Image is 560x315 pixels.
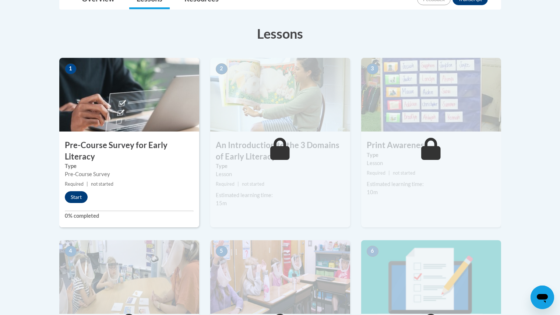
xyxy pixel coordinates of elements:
span: 2 [216,63,228,74]
img: Course Image [361,58,501,132]
div: Pre-Course Survey [65,170,194,178]
span: 6 [367,246,378,257]
label: Type [65,162,194,170]
div: Lesson [367,159,496,167]
img: Course Image [210,240,350,314]
span: 4 [65,246,77,257]
label: Type [367,151,496,159]
img: Course Image [210,58,350,132]
h3: Print Awareness [361,140,501,151]
h3: An Introduction to the 3 Domains of Early Literacy [210,140,350,162]
span: | [87,181,88,187]
iframe: Button to launch messaging window [531,286,554,309]
span: not started [242,181,264,187]
h3: Pre-Course Survey for Early Literacy [59,140,199,162]
label: 0% completed [65,212,194,220]
div: Estimated learning time: [367,180,496,188]
button: Start [65,191,88,203]
span: 5 [216,246,228,257]
img: Course Image [59,58,199,132]
img: Course Image [59,240,199,314]
h3: Lessons [59,24,501,43]
span: 1 [65,63,77,74]
span: | [237,181,239,187]
span: Required [216,181,235,187]
img: Course Image [361,240,501,314]
label: Type [216,162,345,170]
span: 3 [367,63,378,74]
div: Lesson [216,170,345,178]
span: 15m [216,200,227,206]
span: Required [65,181,84,187]
span: | [388,170,390,176]
div: Estimated learning time: [216,191,345,199]
span: not started [91,181,113,187]
span: Required [367,170,385,176]
span: 10m [367,189,378,195]
span: not started [393,170,415,176]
